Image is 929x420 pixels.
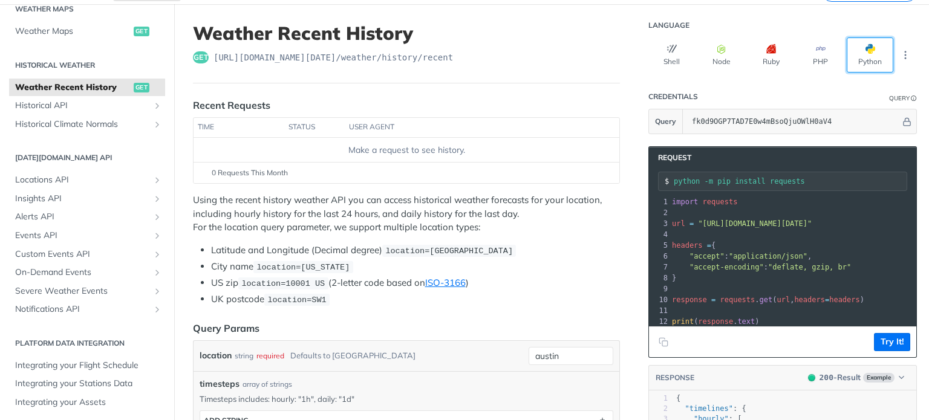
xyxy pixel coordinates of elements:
span: url [777,296,790,304]
th: status [284,118,345,137]
span: Insights API [15,193,149,205]
span: import [672,198,698,206]
i: Information [911,95,917,102]
h2: Historical Weather [9,60,165,71]
button: Show subpages for On-Demand Events [152,268,162,277]
h2: [DATE][DOMAIN_NAME] API [9,152,165,163]
span: location=SW1 [267,296,326,305]
th: time [194,118,284,137]
div: 12 [649,316,670,327]
span: = [825,296,829,304]
button: Hide [901,115,913,128]
span: requests [720,296,755,304]
h2: Platform DATA integration [9,338,165,349]
span: get [193,51,209,63]
div: 11 [649,305,670,316]
a: On-Demand EventsShow subpages for On-Demand Events [9,263,165,282]
span: "accept-encoding" [689,263,764,271]
span: Integrating your Flight Schedule [15,360,162,372]
svg: More ellipsis [900,50,911,60]
a: Notifications APIShow subpages for Notifications API [9,300,165,318]
button: Show subpages for Severe Weather Events [152,286,162,296]
button: Show subpages for Insights API [152,194,162,204]
button: Show subpages for Locations API [152,175,162,185]
div: Recent Requests [193,98,270,112]
button: More Languages [896,46,914,64]
a: Alerts APIShow subpages for Alerts API [9,208,165,226]
div: Make a request to see history. [198,144,614,157]
span: https://api.tomorrow.io/v4/weather/history/recent [214,51,453,63]
span: "accept" [689,252,725,260]
label: location [200,347,232,364]
a: Events APIShow subpages for Events API [9,227,165,245]
span: Weather Maps [15,25,131,37]
span: . ( , ) [672,296,864,304]
p: Timesteps includes: hourly: "1h", daily: "1d" [200,393,613,404]
a: Custom Events APIShow subpages for Custom Events API [9,245,165,263]
button: Shell [648,37,695,73]
button: Show subpages for Historical API [152,101,162,111]
button: Python [847,37,893,73]
a: Historical APIShow subpages for Historical API [9,97,165,115]
button: Show subpages for Notifications API [152,305,162,314]
span: get [134,83,149,92]
div: 6 [649,251,670,262]
div: 2 [649,404,668,414]
a: Integrating your Stations Data [9,375,165,393]
span: Custom Events API [15,248,149,260]
span: timesteps [200,378,240,390]
li: UK postcode [211,292,620,306]
span: : [672,263,851,271]
a: Integrating your Assets [9,393,165,412]
span: = [707,241,711,250]
span: = [689,219,694,228]
span: Historical Climate Normals [15,118,149,131]
span: response [672,296,707,304]
span: location=10001 US [241,279,325,288]
input: apikey [686,109,901,134]
div: Language [648,21,689,30]
div: array of strings [243,379,292,390]
span: "[URL][DOMAIN_NAME][DATE]" [698,219,812,228]
span: headers [829,296,860,304]
span: 200 [820,373,833,382]
li: US zip (2-letter code based on ) [211,276,620,290]
span: 0 Requests This Month [212,167,288,178]
button: RESPONSE [655,372,695,384]
a: Weather Mapsget [9,22,165,40]
button: Ruby [748,37,794,73]
span: Integrating your Assets [15,396,162,409]
div: 10 [649,294,670,305]
span: 200 [808,374,815,381]
span: url [672,219,685,228]
span: get [760,296,773,304]
div: 5 [649,240,670,251]
a: Severe Weather EventsShow subpages for Severe Weather Events [9,282,165,300]
button: Try It! [874,333,910,351]
span: { [676,394,680,402]
span: requests [703,198,738,206]
span: text [737,317,755,326]
div: 2 [649,207,670,218]
div: Query Params [193,321,259,335]
h2: Weather Maps [9,4,165,15]
span: On-Demand Events [15,267,149,279]
div: Query [889,94,910,103]
span: Query [655,116,676,127]
span: Events API [15,230,149,242]
div: 3 [649,218,670,229]
span: { [672,241,715,250]
span: "deflate, gzip, br" [768,263,851,271]
div: 7 [649,262,670,273]
div: Defaults to [GEOGRAPHIC_DATA] [290,347,416,364]
span: Example [863,373,895,383]
button: PHP [797,37,844,73]
span: Notifications API [15,303,149,315]
span: Alerts API [15,211,149,223]
span: ( . ) [672,317,760,326]
a: Integrating your Flight Schedule [9,357,165,375]
span: headers [794,296,825,304]
button: Show subpages for Historical Climate Normals [152,120,162,129]
li: Latitude and Longitude (Decimal degree) [211,244,620,257]
div: required [256,347,284,364]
